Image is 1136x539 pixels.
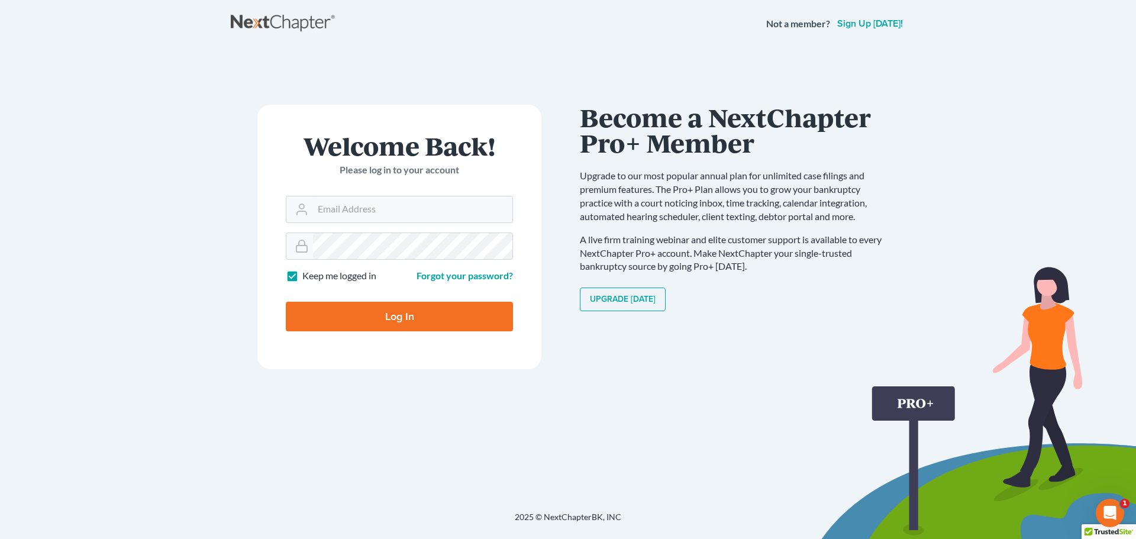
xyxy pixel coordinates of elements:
[580,233,893,274] p: A live firm training webinar and elite customer support is available to every NextChapter Pro+ ac...
[1096,499,1124,527] iframe: Intercom live chat
[580,169,893,223] p: Upgrade to our most popular annual plan for unlimited case filings and premium features. The Pro+...
[302,269,376,283] label: Keep me logged in
[835,19,905,28] a: Sign up [DATE]!
[286,302,513,331] input: Log In
[286,163,513,177] p: Please log in to your account
[313,196,512,222] input: Email Address
[231,511,905,532] div: 2025 © NextChapterBK, INC
[580,288,666,311] a: Upgrade [DATE]
[1120,499,1129,508] span: 1
[580,105,893,155] h1: Become a NextChapter Pro+ Member
[417,270,513,281] a: Forgot your password?
[286,133,513,159] h1: Welcome Back!
[766,17,830,31] strong: Not a member?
